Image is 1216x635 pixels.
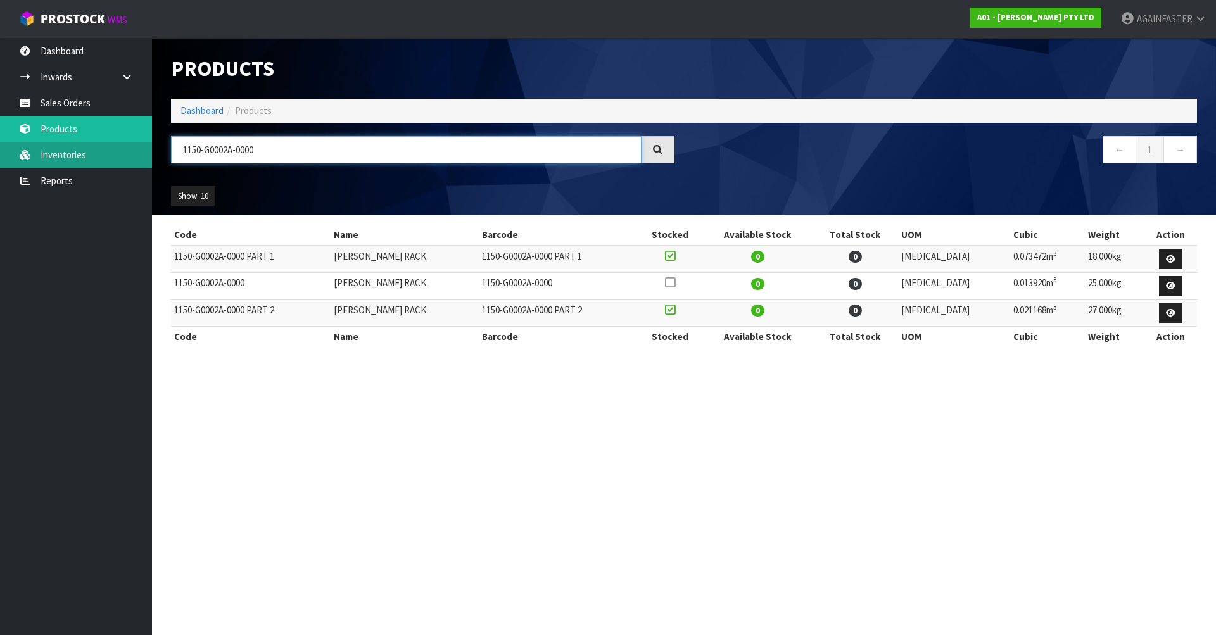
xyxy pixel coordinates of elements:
[1010,225,1085,245] th: Cubic
[898,327,1010,347] th: UOM
[693,136,1197,167] nav: Page navigation
[751,251,764,263] span: 0
[479,273,638,300] td: 1150-G0002A-0000
[171,186,215,206] button: Show: 10
[1010,299,1085,327] td: 0.021168m
[1053,275,1057,284] sup: 3
[331,299,479,327] td: [PERSON_NAME] RACK
[171,273,331,300] td: 1150-G0002A-0000
[19,11,35,27] img: cube-alt.png
[977,12,1094,23] strong: A01 - [PERSON_NAME] PTY LTD
[1103,136,1136,163] a: ←
[479,246,638,273] td: 1150-G0002A-0000 PART 1
[1010,327,1085,347] th: Cubic
[171,225,331,245] th: Code
[171,299,331,327] td: 1150-G0002A-0000 PART 2
[1053,249,1057,258] sup: 3
[898,225,1010,245] th: UOM
[751,305,764,317] span: 0
[331,225,479,245] th: Name
[1010,246,1085,273] td: 0.073472m
[751,278,764,290] span: 0
[1085,327,1144,347] th: Weight
[849,251,862,263] span: 0
[171,136,642,163] input: Search products
[1137,13,1193,25] span: AGAINFASTER
[180,104,224,116] a: Dashboard
[1085,225,1144,245] th: Weight
[1136,136,1164,163] a: 1
[1085,299,1144,327] td: 27.000kg
[1085,246,1144,273] td: 18.000kg
[1145,225,1197,245] th: Action
[479,299,638,327] td: 1150-G0002A-0000 PART 2
[171,327,331,347] th: Code
[898,273,1010,300] td: [MEDICAL_DATA]
[1085,273,1144,300] td: 25.000kg
[813,327,898,347] th: Total Stock
[479,225,638,245] th: Barcode
[331,327,479,347] th: Name
[849,305,862,317] span: 0
[849,278,862,290] span: 0
[171,246,331,273] td: 1150-G0002A-0000 PART 1
[702,225,813,245] th: Available Stock
[108,14,127,26] small: WMS
[479,327,638,347] th: Barcode
[813,225,898,245] th: Total Stock
[331,246,479,273] td: [PERSON_NAME] RACK
[171,57,674,80] h1: Products
[1010,273,1085,300] td: 0.013920m
[41,11,105,27] span: ProStock
[235,104,272,116] span: Products
[898,246,1010,273] td: [MEDICAL_DATA]
[331,273,479,300] td: [PERSON_NAME] RACK
[1145,327,1197,347] th: Action
[898,299,1010,327] td: [MEDICAL_DATA]
[1053,303,1057,311] sup: 3
[1163,136,1197,163] a: →
[702,327,813,347] th: Available Stock
[638,225,702,245] th: Stocked
[638,327,702,347] th: Stocked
